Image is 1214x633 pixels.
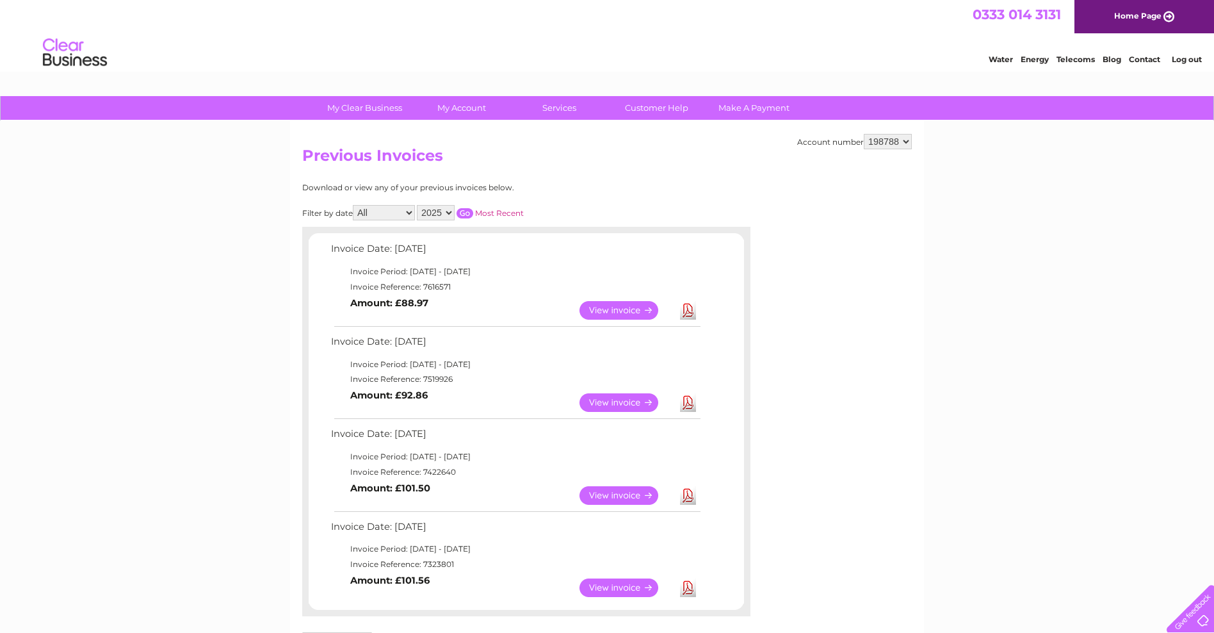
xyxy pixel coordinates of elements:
[680,301,696,320] a: Download
[328,557,702,572] td: Invoice Reference: 7323801
[328,240,702,264] td: Invoice Date: [DATE]
[328,333,702,357] td: Invoice Date: [DATE]
[579,393,674,412] a: View
[312,96,417,120] a: My Clear Business
[1172,54,1202,64] a: Log out
[328,425,702,449] td: Invoice Date: [DATE]
[302,183,638,192] div: Download or view any of your previous invoices below.
[42,33,108,72] img: logo.png
[350,482,430,494] b: Amount: £101.50
[1056,54,1095,64] a: Telecoms
[350,575,430,586] b: Amount: £101.56
[302,147,912,171] h2: Previous Invoices
[328,357,702,372] td: Invoice Period: [DATE] - [DATE]
[302,205,638,220] div: Filter by date
[305,7,910,62] div: Clear Business is a trading name of Verastar Limited (registered in [GEOGRAPHIC_DATA] No. 3667643...
[1021,54,1049,64] a: Energy
[506,96,612,120] a: Services
[328,449,702,464] td: Invoice Period: [DATE] - [DATE]
[797,134,912,149] div: Account number
[973,6,1061,22] a: 0333 014 3131
[579,579,674,597] a: View
[350,297,428,309] b: Amount: £88.97
[1103,54,1121,64] a: Blog
[409,96,515,120] a: My Account
[680,486,696,505] a: Download
[579,301,674,320] a: View
[328,279,702,295] td: Invoice Reference: 7616571
[328,541,702,557] td: Invoice Period: [DATE] - [DATE]
[680,393,696,412] a: Download
[475,208,524,218] a: Most Recent
[328,518,702,542] td: Invoice Date: [DATE]
[1129,54,1160,64] a: Contact
[680,579,696,597] a: Download
[604,96,709,120] a: Customer Help
[701,96,807,120] a: Make A Payment
[328,264,702,279] td: Invoice Period: [DATE] - [DATE]
[989,54,1013,64] a: Water
[328,464,702,480] td: Invoice Reference: 7422640
[350,390,428,401] b: Amount: £92.86
[328,372,702,387] td: Invoice Reference: 7519926
[579,486,674,505] a: View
